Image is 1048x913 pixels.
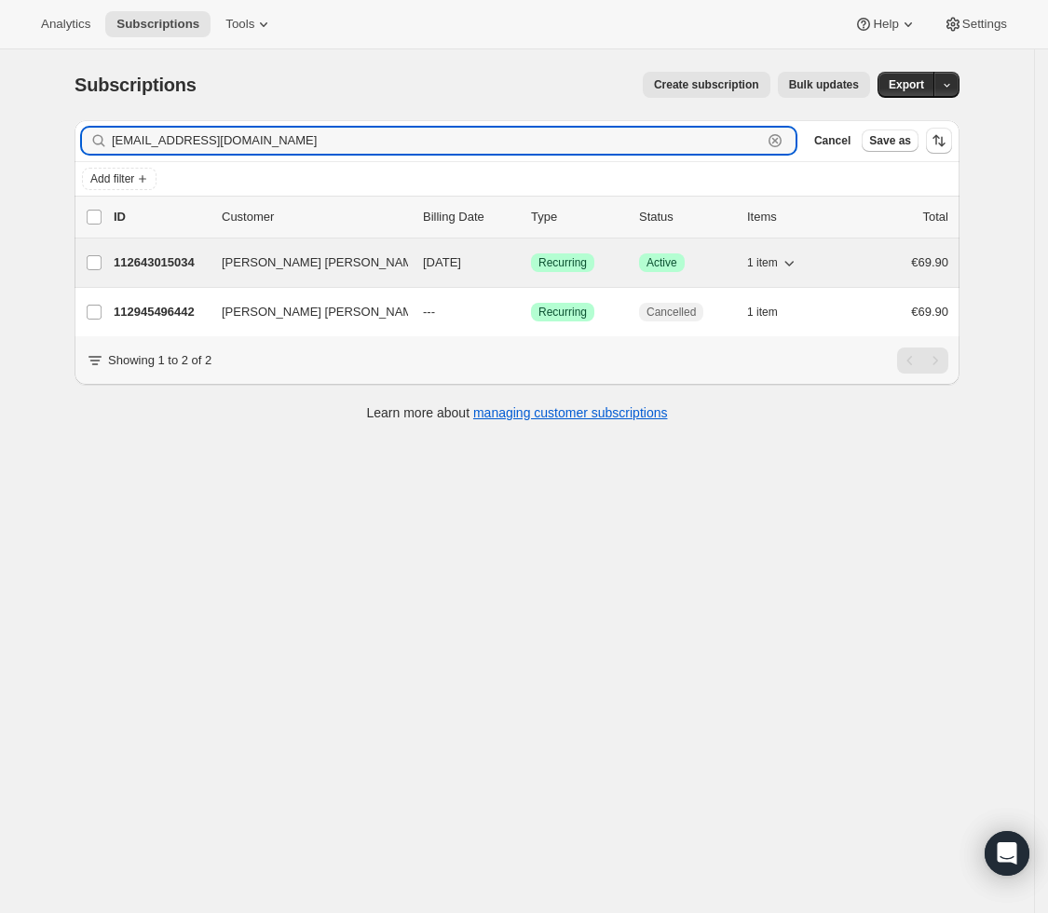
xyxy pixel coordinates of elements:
[869,133,911,148] span: Save as
[423,305,435,319] span: ---
[105,11,211,37] button: Subscriptions
[225,17,254,32] span: Tools
[646,255,677,270] span: Active
[114,250,948,276] div: 112643015034[PERSON_NAME] [PERSON_NAME][DATE]SuccessRecurringSuccessActive1 item€69.90
[90,171,134,186] span: Add filter
[643,72,770,98] button: Create subscription
[41,17,90,32] span: Analytics
[108,351,211,370] p: Showing 1 to 2 of 2
[747,208,840,226] div: Items
[932,11,1018,37] button: Settings
[843,11,928,37] button: Help
[873,17,898,32] span: Help
[114,208,207,226] p: ID
[911,305,948,319] span: €69.90
[114,299,948,325] div: 112945496442[PERSON_NAME] [PERSON_NAME]---SuccessRecurringCancelled1 item€69.90
[114,253,207,272] p: 112643015034
[75,75,197,95] span: Subscriptions
[878,72,935,98] button: Export
[747,299,798,325] button: 1 item
[654,77,759,92] span: Create subscription
[862,129,919,152] button: Save as
[114,208,948,226] div: IDCustomerBilling DateTypeStatusItemsTotal
[116,17,199,32] span: Subscriptions
[30,11,102,37] button: Analytics
[214,11,284,37] button: Tools
[926,128,952,154] button: Sort the results
[747,305,778,320] span: 1 item
[531,208,624,226] div: Type
[423,208,516,226] p: Billing Date
[211,248,397,278] button: [PERSON_NAME] [PERSON_NAME]
[778,72,870,98] button: Bulk updates
[985,831,1029,876] div: Open Intercom Messenger
[962,17,1007,32] span: Settings
[807,129,858,152] button: Cancel
[473,405,668,420] a: managing customer subscriptions
[639,208,732,226] p: Status
[538,255,587,270] span: Recurring
[923,208,948,226] p: Total
[911,255,948,269] span: €69.90
[114,303,207,321] p: 112945496442
[222,303,424,321] span: [PERSON_NAME] [PERSON_NAME]
[538,305,587,320] span: Recurring
[367,403,668,422] p: Learn more about
[897,347,948,374] nav: Pagination
[423,255,461,269] span: [DATE]
[747,250,798,276] button: 1 item
[112,128,762,154] input: Filter subscribers
[766,131,784,150] button: Clear
[814,133,851,148] span: Cancel
[646,305,696,320] span: Cancelled
[222,208,408,226] p: Customer
[82,168,157,190] button: Add filter
[211,297,397,327] button: [PERSON_NAME] [PERSON_NAME]
[789,77,859,92] span: Bulk updates
[747,255,778,270] span: 1 item
[889,77,924,92] span: Export
[222,253,424,272] span: [PERSON_NAME] [PERSON_NAME]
